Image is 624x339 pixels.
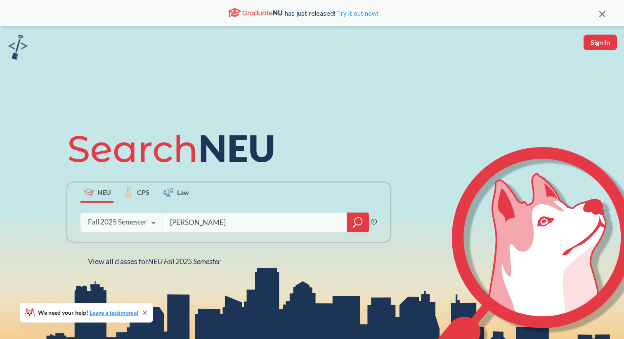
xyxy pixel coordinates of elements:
div: magnifying glass [347,213,369,232]
span: View all classes for [88,257,220,266]
span: Law [177,187,189,197]
span: We need your help! [38,310,138,316]
div: Fall 2025 Semester [88,217,147,227]
a: Leave a testimonial [90,309,138,316]
span: NEU [97,187,111,197]
svg: magnifying glass [353,217,363,228]
button: Sign In [584,35,617,50]
span: has just released! [285,9,378,18]
a: sandbox logo [8,35,28,62]
span: NEU Fall 2025 Semester [148,257,220,266]
span: CPS [137,187,149,197]
img: sandbox logo [8,35,28,60]
input: Class, professor, course number, "phrase" [169,214,341,231]
a: Try it out now! [335,9,378,17]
